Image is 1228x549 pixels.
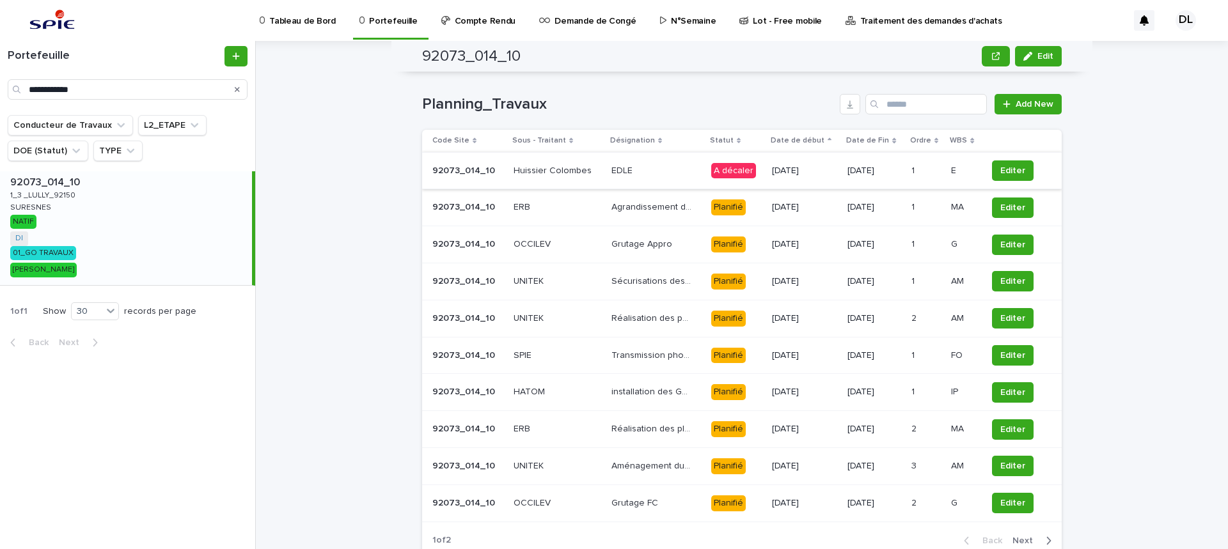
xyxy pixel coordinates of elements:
[772,498,838,509] p: [DATE]
[124,306,196,317] p: records per page
[772,276,838,287] p: [DATE]
[432,458,498,472] p: 92073_014_10
[10,246,76,260] div: 01_GO TRAVAUX
[1000,238,1025,251] span: Editer
[1000,386,1025,399] span: Editer
[10,215,36,229] div: NATIF
[992,235,1034,255] button: Editer
[711,348,746,364] div: Planifié
[992,197,1034,218] button: Editer
[422,448,1062,485] tr: 92073_014_1092073_014_10 UNITEKUNITEK Aménagement du site + préparation des structures d'accueil ...
[951,199,966,213] p: MA
[711,311,746,327] div: Planifié
[954,535,1007,546] button: Back
[422,484,1062,522] tr: 92073_014_1092073_014_10 OCCILEVOCCILEV Grutage FCGrutage FC Planifié[DATE][DATE]22 GG Editer
[951,384,961,398] p: IP
[847,461,901,472] p: [DATE]
[611,495,661,509] p: Grutage FC
[992,419,1034,440] button: Editer
[432,199,498,213] p: 92073_014_10
[951,236,960,250] p: G
[772,166,838,176] p: [DATE]
[995,94,1062,114] a: Add New
[514,311,546,324] p: UNITEK
[910,134,931,148] p: Ordre
[514,199,533,213] p: ERB
[847,350,901,361] p: [DATE]
[432,495,498,509] p: 92073_014_10
[514,274,546,287] p: UNITEK
[1000,460,1025,472] span: Editer
[8,115,133,135] button: Conducteur de Travaux
[847,387,901,398] p: [DATE]
[911,236,917,250] p: 1
[1000,423,1025,436] span: Editer
[951,274,966,287] p: AM
[847,276,901,287] p: [DATE]
[992,493,1034,513] button: Editer
[772,202,838,213] p: [DATE]
[10,174,83,189] p: 92073_014_10
[611,199,694,213] p: Agrandissement du Skydome
[772,350,838,361] p: [DATE]
[847,498,901,509] p: [DATE]
[422,337,1062,374] tr: 92073_014_1092073_014_10 SPIESPIE Transmission photos cheminement FOTransmission photos chemineme...
[432,311,498,324] p: 92073_014_10
[422,152,1062,189] tr: 92073_014_1092073_014_10 Huissier ColombesHuissier Colombes EDLEEDLE A décaler[DATE][DATE]11 EE E...
[611,348,694,361] p: Transmission photos cheminement FO
[422,47,521,66] h2: 92073_014_10
[847,239,901,250] p: [DATE]
[951,311,966,324] p: AM
[1000,349,1025,362] span: Editer
[26,8,79,33] img: svstPd6MQfCT1uX1QGkG
[711,236,746,252] div: Planifié
[432,421,498,435] p: 92073_014_10
[10,263,77,277] div: [PERSON_NAME]
[711,163,756,179] div: A décaler
[1007,535,1062,546] button: Next
[951,348,965,361] p: FO
[975,536,1002,545] span: Back
[772,313,838,324] p: [DATE]
[514,384,547,398] p: HATOM
[10,189,78,200] p: 1_3 _LULLY_92150
[8,79,248,100] input: Search
[611,236,675,250] p: Grutage Appro
[911,199,917,213] p: 1
[951,421,966,435] p: MA
[847,313,901,324] p: [DATE]
[951,163,959,176] p: E
[1015,46,1062,66] button: Edit
[432,274,498,287] p: 92073_014_10
[711,421,746,437] div: Planifié
[772,387,838,398] p: [DATE]
[951,458,966,472] p: AM
[847,202,901,213] p: [DATE]
[711,495,746,511] div: Planifié
[992,382,1034,403] button: Editer
[1037,52,1053,61] span: Edit
[711,458,746,474] div: Planifié
[711,274,746,290] div: Planifié
[72,305,102,318] div: 30
[992,456,1034,476] button: Editer
[422,226,1062,263] tr: 92073_014_1092073_014_10 OCCILEVOCCILEV Grutage ApproGrutage Appro Planifié[DATE][DATE]11 GG Editer
[771,134,824,148] p: Date de début
[992,308,1034,329] button: Editer
[847,166,901,176] p: [DATE]
[911,348,917,361] p: 1
[911,495,919,509] p: 2
[911,384,917,398] p: 1
[772,461,838,472] p: [DATE]
[512,134,566,148] p: Sous - Traitant
[43,306,66,317] p: Show
[911,311,919,324] p: 2
[514,421,533,435] p: ERB
[432,348,498,361] p: 92073_014_10
[865,94,987,114] div: Search
[611,384,694,398] p: installation des GC résine
[10,201,54,212] p: SURESNES
[432,236,498,250] p: 92073_014_10
[611,274,694,287] p: Sécurisations des accès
